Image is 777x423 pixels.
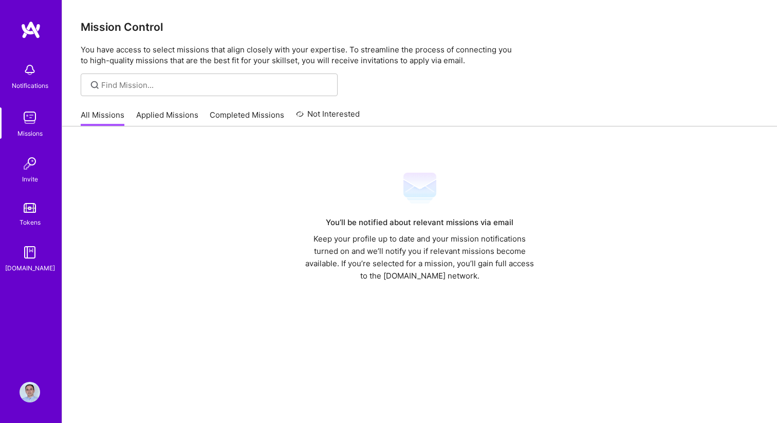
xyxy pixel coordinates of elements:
[5,263,55,273] div: [DOMAIN_NAME]
[20,60,40,80] img: bell
[20,217,41,228] div: Tokens
[301,233,539,282] div: Keep your profile up to date and your mission notifications turned on and we’ll notify you if rel...
[20,107,40,128] img: teamwork
[20,153,40,174] img: Invite
[24,203,36,213] img: tokens
[20,242,40,263] img: guide book
[81,109,124,126] a: All Missions
[17,128,43,139] div: Missions
[136,109,198,126] a: Applied Missions
[89,79,101,91] i: icon SearchGrey
[12,80,48,91] div: Notifications
[301,216,539,229] div: You’ll be notified about relevant missions via email
[101,80,330,90] input: Find Mission...
[20,382,40,402] img: User Avatar
[21,21,41,39] img: logo
[81,21,758,33] h3: Mission Control
[403,172,436,205] img: Mail
[81,44,758,66] p: You have access to select missions that align closely with your expertise. To streamline the proc...
[22,174,38,185] div: Invite
[296,108,360,126] a: Not Interested
[210,109,284,126] a: Completed Missions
